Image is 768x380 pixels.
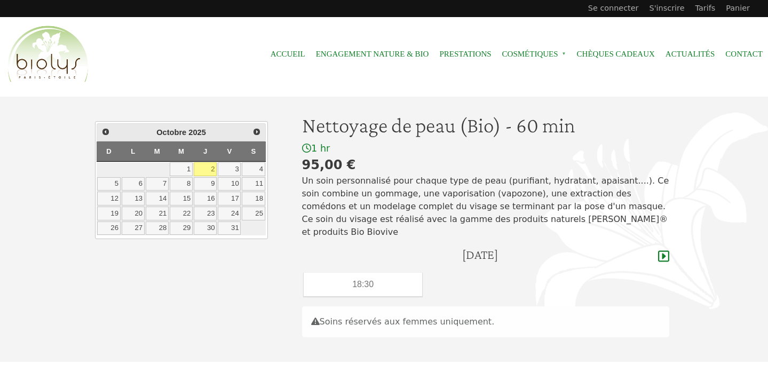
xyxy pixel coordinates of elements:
[203,147,207,155] span: Jeudi
[146,192,169,205] a: 14
[304,273,422,296] div: 18:30
[252,128,261,136] span: Suivant
[218,162,241,176] a: 3
[242,192,265,205] a: 18
[97,221,120,235] a: 26
[302,155,669,175] div: 95,00 €
[577,42,655,66] a: Chèques cadeaux
[170,207,193,220] a: 22
[97,192,120,205] a: 12
[146,221,169,235] a: 28
[194,207,217,220] a: 23
[131,147,135,155] span: Lundi
[146,207,169,220] a: 21
[97,177,120,191] a: 5
[122,221,145,235] a: 27
[194,221,217,235] a: 30
[178,147,184,155] span: Mercredi
[271,42,305,66] a: Accueil
[170,221,193,235] a: 29
[242,162,265,176] a: 4
[122,192,145,205] a: 13
[194,177,217,191] a: 9
[316,42,429,66] a: Engagement Nature & Bio
[242,177,265,191] a: 11
[170,192,193,205] a: 15
[502,42,566,66] span: Cosmétiques
[97,207,120,220] a: 19
[194,192,217,205] a: 16
[156,128,186,137] span: Octobre
[302,175,669,239] p: Un soin personnalisé pour chaque type de peau (purifiant, hydratant, apaisant....). Ce soin combi...
[194,162,217,176] a: 2
[302,142,669,155] div: 1 hr
[122,207,145,220] a: 20
[251,147,256,155] span: Samedi
[242,207,265,220] a: 25
[302,113,669,138] h1: Nettoyage de peau (Bio) - 60 min
[439,42,491,66] a: Prestations
[227,147,232,155] span: Vendredi
[170,162,193,176] a: 1
[170,177,193,191] a: 8
[462,247,498,263] h4: [DATE]
[188,128,206,137] span: 2025
[250,125,264,139] a: Suivant
[146,177,169,191] a: 7
[5,24,91,85] img: Accueil
[98,125,112,139] a: Précédent
[218,221,241,235] a: 31
[218,177,241,191] a: 10
[101,128,110,136] span: Précédent
[218,192,241,205] a: 17
[666,42,715,66] a: Actualités
[562,52,566,56] span: »
[154,147,160,155] span: Mardi
[106,147,112,155] span: Dimanche
[122,177,145,191] a: 6
[725,42,763,66] a: Contact
[218,207,241,220] a: 24
[302,306,669,337] div: Soins réservés aux femmes uniquement.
